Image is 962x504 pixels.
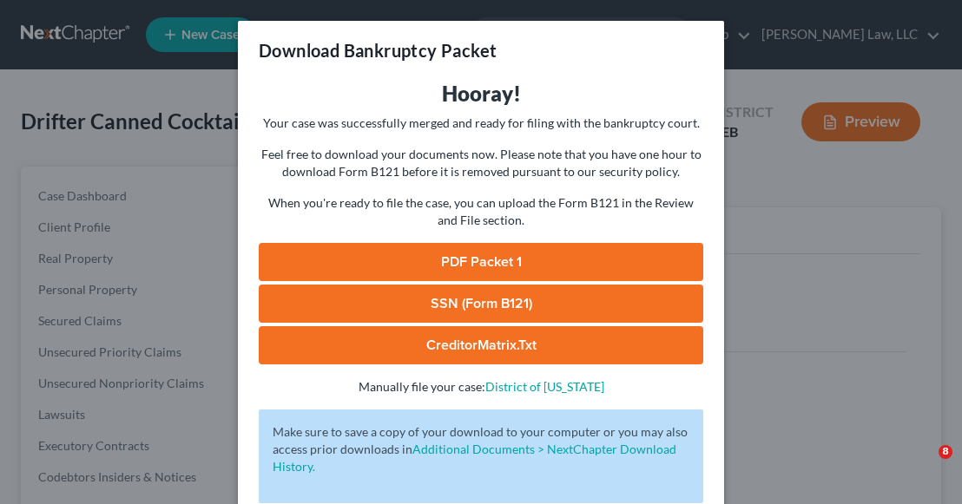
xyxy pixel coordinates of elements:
a: Additional Documents > NextChapter Download History. [273,442,676,474]
iframe: Intercom live chat [903,445,945,487]
h3: Download Bankruptcy Packet [259,38,497,62]
a: District of [US_STATE] [485,379,604,394]
p: Make sure to save a copy of your download to your computer or you may also access prior downloads in [273,423,689,475]
a: PDF Packet 1 [259,243,703,281]
p: Your case was successfully merged and ready for filing with the bankruptcy court. [259,115,703,132]
p: Feel free to download your documents now. Please note that you have one hour to download Form B12... [259,146,703,180]
a: SSN (Form B121) [259,285,703,323]
p: When you're ready to file the case, you can upload the Form B121 in the Review and File section. [259,194,703,229]
h3: Hooray! [259,80,703,108]
a: CreditorMatrix.txt [259,326,703,364]
span: 8 [939,445,952,459]
p: Manually file your case: [259,378,703,396]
